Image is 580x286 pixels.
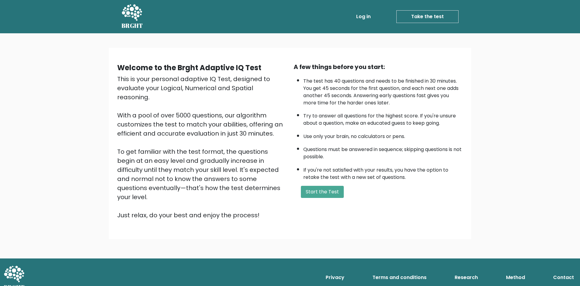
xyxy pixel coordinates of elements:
[121,22,143,29] h5: BRGHT
[452,271,480,284] a: Research
[551,271,576,284] a: Contact
[323,271,347,284] a: Privacy
[301,186,344,198] button: Start the Test
[303,143,463,160] li: Questions must be answered in sequence; skipping questions is not possible.
[121,2,143,31] a: BRGHT
[303,74,463,107] li: The test has 40 questions and needs to be finished in 30 minutes. You get 45 seconds for the firs...
[354,11,373,23] a: Log in
[370,271,429,284] a: Terms and conditions
[396,10,459,23] a: Take the test
[303,163,463,181] li: If you're not satisfied with your results, you have the option to retake the test with a new set ...
[504,271,527,284] a: Method
[117,74,286,220] div: This is your personal adaptive IQ Test, designed to evaluate your Logical, Numerical and Spatial ...
[303,109,463,127] li: Try to answer all questions for the highest score. If you're unsure about a question, make an edu...
[294,62,463,71] div: A few things before you start:
[117,63,261,73] b: Welcome to the Brght Adaptive IQ Test
[303,130,463,140] li: Use only your brain, no calculators or pens.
